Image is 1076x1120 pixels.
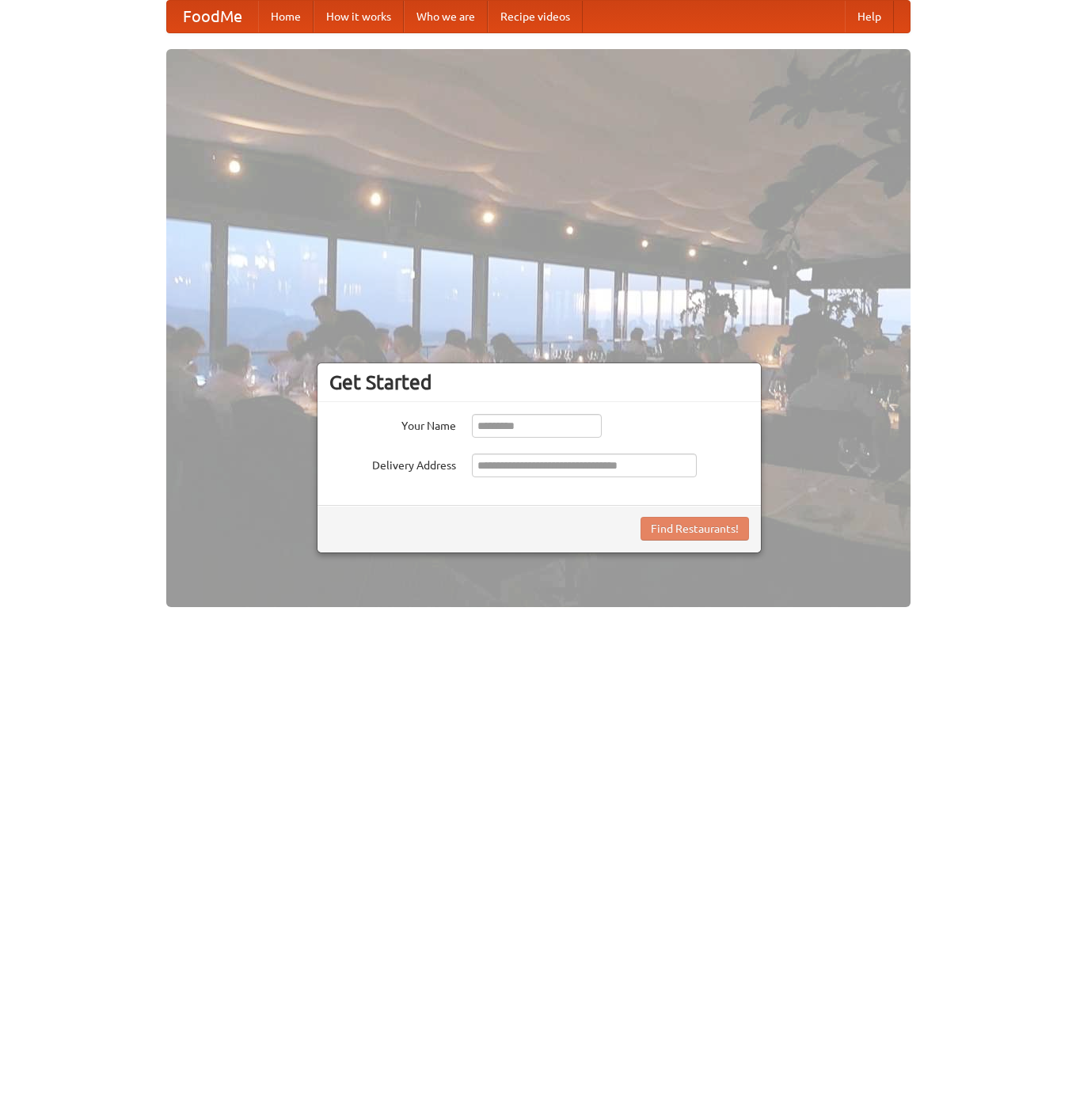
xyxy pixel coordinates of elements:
[329,454,456,473] label: Delivery Address
[167,1,258,32] a: FoodMe
[329,370,749,394] h3: Get Started
[404,1,488,32] a: Who we are
[845,1,894,32] a: Help
[314,1,404,32] a: How it works
[488,1,583,32] a: Recipe videos
[329,414,456,434] label: Your Name
[258,1,314,32] a: Home
[641,517,749,541] button: Find Restaurants!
